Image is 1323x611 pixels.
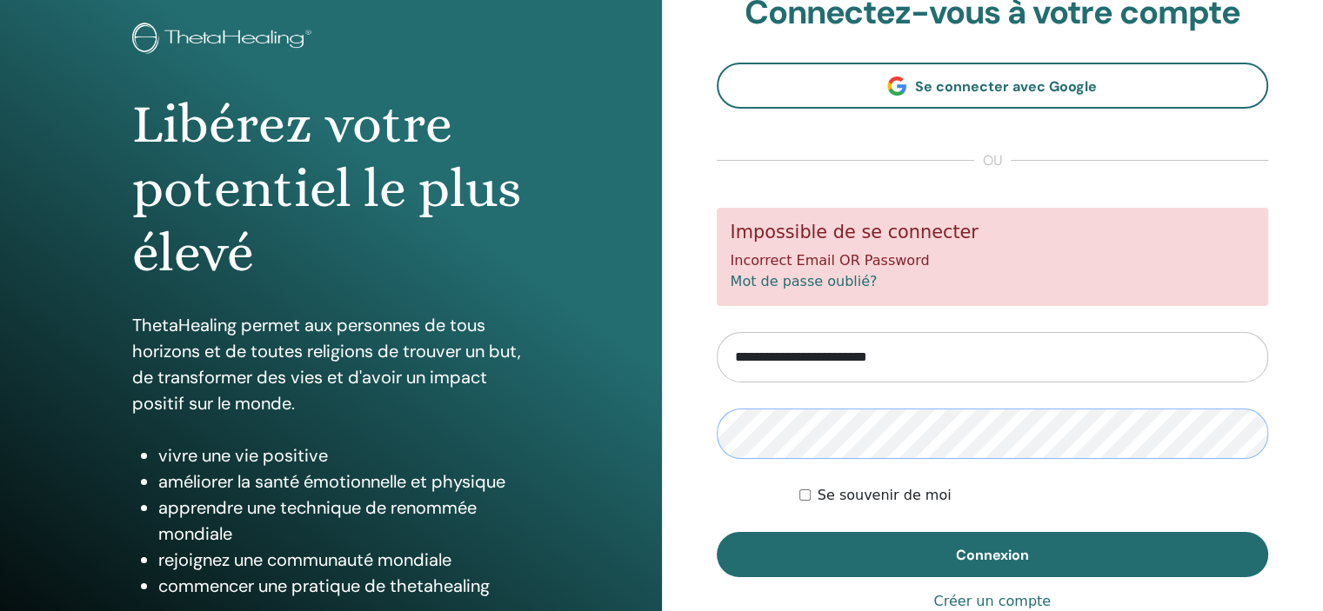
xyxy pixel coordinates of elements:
button: Connexion [717,532,1269,577]
div: Keep me authenticated indefinitely or until I manually logout [799,485,1268,506]
li: améliorer la santé émotionnelle et physique [158,468,530,495]
div: Incorrect Email OR Password [717,208,1269,306]
span: ou [974,150,1011,171]
label: Se souvenir de moi [818,485,952,506]
h1: Libérez votre potentiel le plus élevé [132,92,530,286]
a: Se connecter avec Google [717,63,1269,109]
li: commencer une pratique de thetahealing [158,573,530,599]
li: rejoignez une communauté mondiale [158,547,530,573]
h5: Impossible de se connecter [731,222,1255,243]
span: Se connecter avec Google [915,77,1097,96]
li: apprendre une technique de renommée mondiale [158,495,530,547]
a: Mot de passe oublié? [731,273,878,289]
li: vivre une vie positive [158,442,530,468]
p: ThetaHealing permet aux personnes de tous horizons et de toutes religions de trouver un but, de t... [132,312,530,416]
span: Connexion [956,546,1029,564]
